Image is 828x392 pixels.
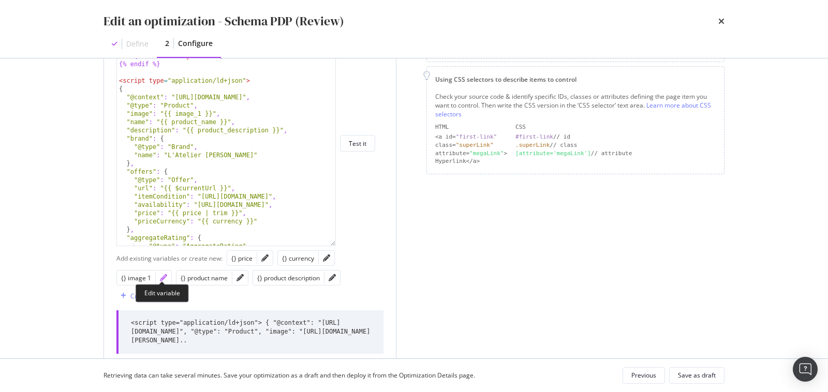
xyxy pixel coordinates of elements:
[103,12,344,30] div: Edit an optimization - Schema PDP (Review)
[678,371,716,380] div: Save as draft
[257,272,320,284] button: {} product description
[136,284,189,302] div: Edit variable
[282,254,314,263] div: {} currency
[131,319,371,345] div: <script type="application/ld+json"> { "@context": "[URL][DOMAIN_NAME]", "@type": "Product", "imag...
[261,254,269,262] div: pencil
[456,142,494,148] div: "superLink"
[121,272,151,284] button: {} image 1
[130,292,188,300] div: Create new variable
[515,133,553,140] div: #first-link
[435,101,711,118] a: Learn more about CSS selectors
[121,274,151,282] div: {} image 1
[329,274,336,281] div: pencil
[349,139,366,148] div: Test it
[435,92,716,118] div: Check your source code & identify specific IDs, classes or attributes defining the page item you ...
[435,123,507,131] div: HTML
[257,274,320,282] div: {} product description
[515,142,550,148] div: .superLink
[435,149,507,158] div: attribute= >
[435,75,716,84] div: Using CSS selectors to describe items to control
[515,141,716,149] div: // class
[435,133,507,141] div: <a id=
[116,254,223,263] div: Add existing variables or create new:
[126,39,149,49] div: Define
[469,150,504,157] div: "megaLink"
[669,367,724,384] button: Save as draft
[456,133,497,140] div: "first-link"
[116,288,188,304] button: Create new variable
[435,157,507,165] div: Hyperlink</a>
[160,274,167,281] div: pencil
[181,274,228,282] div: {} product name
[515,123,716,131] div: CSS
[793,357,818,382] div: Open Intercom Messenger
[231,254,253,263] div: {} price
[340,135,375,152] button: Test it
[236,274,244,281] div: pencil
[718,12,724,30] div: times
[103,371,475,380] div: Retrieving data can take several minutes. Save your optimization as a draft and then deploy it fr...
[631,371,656,380] div: Previous
[515,149,716,158] div: // attribute
[323,254,330,262] div: pencil
[282,252,314,264] button: {} currency
[623,367,665,384] button: Previous
[181,272,228,284] button: {} product name
[515,133,716,141] div: // id
[165,38,169,49] div: 2
[515,150,591,157] div: [attribute='megaLink']
[178,38,213,49] div: Configure
[231,252,253,264] button: {} price
[435,141,507,149] div: class=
